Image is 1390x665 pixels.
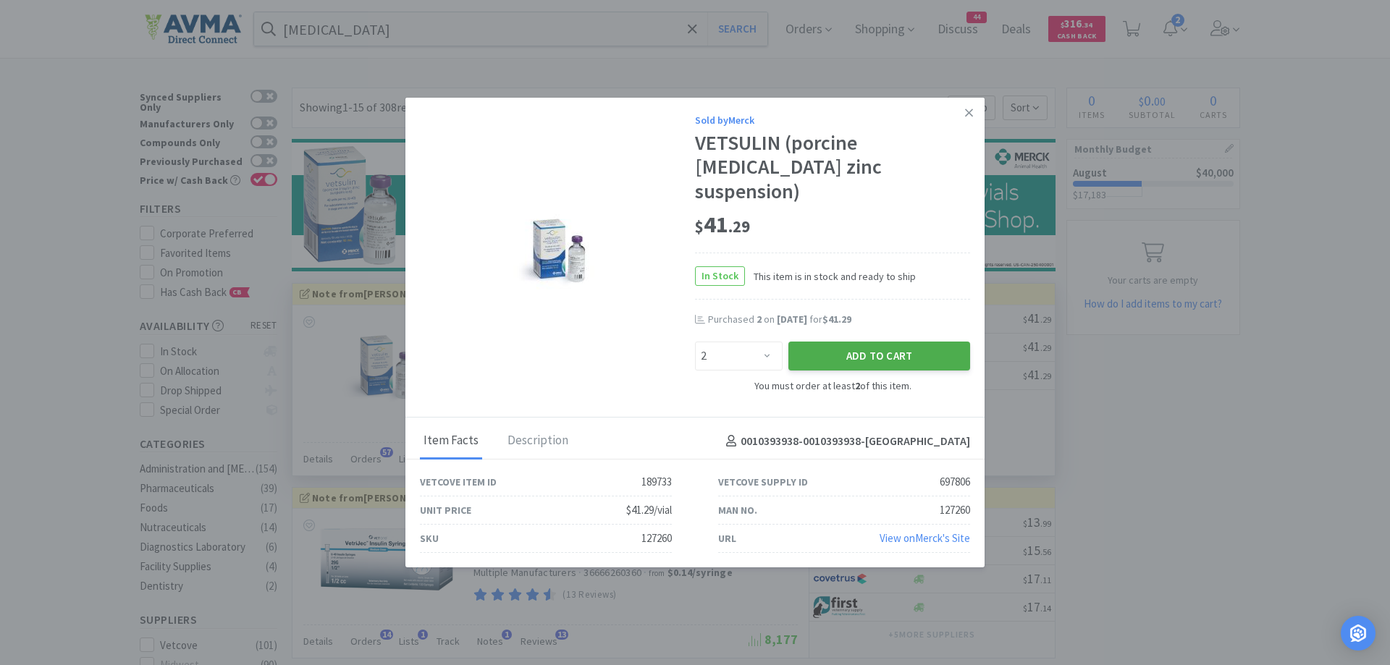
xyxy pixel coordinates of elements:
[940,473,970,491] div: 697806
[695,216,704,237] span: $
[695,112,970,128] div: Sold by Merck
[641,473,672,491] div: 189733
[708,313,970,327] div: Purchased on for
[880,531,970,545] a: View onMerck's Site
[695,378,970,394] div: You must order at least of this item.
[504,423,572,459] div: Description
[1341,616,1376,651] div: Open Intercom Messenger
[420,530,439,546] div: SKU
[822,313,851,326] span: $41.29
[718,474,808,490] div: Vetcove Supply ID
[695,131,970,204] div: VETSULIN (porcine [MEDICAL_DATA] zinc suspension)
[502,208,613,298] img: e848a6c79f7e44b7b7fbb22cb718f26f_697806.jpeg
[728,216,750,237] span: . 29
[696,267,744,285] span: In Stock
[626,501,672,519] div: $41.29/vial
[420,474,497,490] div: Vetcove Item ID
[641,530,672,547] div: 127260
[777,313,807,326] span: [DATE]
[695,210,750,239] span: 41
[855,379,860,392] strong: 2
[745,268,916,284] span: This item is in stock and ready to ship
[940,501,970,519] div: 127260
[420,502,471,518] div: Unit Price
[718,502,757,518] div: Man No.
[757,313,762,326] span: 2
[420,423,482,459] div: Item Facts
[788,342,970,370] button: Add to Cart
[720,432,970,451] h4: 0010393938-0010393938 - [GEOGRAPHIC_DATA]
[718,530,736,546] div: URL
